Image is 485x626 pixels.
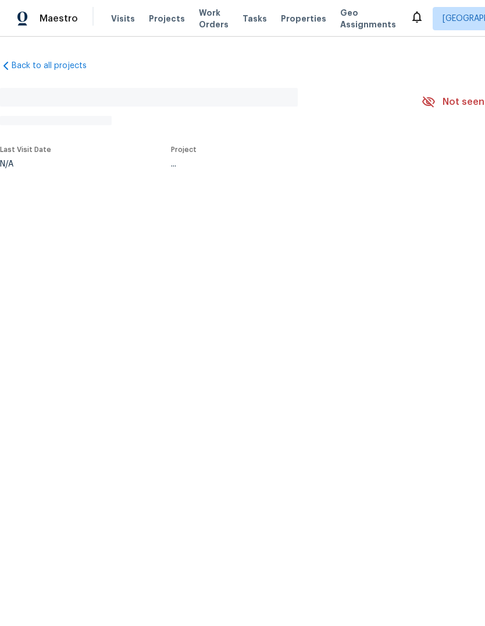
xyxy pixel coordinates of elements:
[40,13,78,24] span: Maestro
[340,7,396,30] span: Geo Assignments
[243,15,267,23] span: Tasks
[171,146,197,153] span: Project
[281,13,326,24] span: Properties
[111,13,135,24] span: Visits
[199,7,229,30] span: Work Orders
[171,160,394,168] div: ...
[149,13,185,24] span: Projects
